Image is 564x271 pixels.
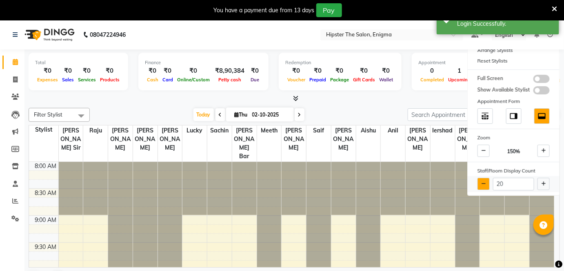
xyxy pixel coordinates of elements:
[207,125,232,136] span: sachin
[193,108,214,121] span: Today
[35,59,122,66] div: Total
[537,112,546,121] img: dock_bottom.svg
[381,125,405,136] span: anil
[21,23,77,46] img: logo
[285,77,307,83] span: Voucher
[331,125,356,153] span: [PERSON_NAME]
[468,56,560,66] div: Reset Stylists
[98,77,122,83] span: Products
[351,77,377,83] span: Gift Cards
[468,96,560,107] div: Appointment Form
[457,20,553,28] div: Login Successfully.
[257,125,282,136] span: meeth
[328,77,351,83] span: Package
[83,125,108,136] span: Raju
[76,77,98,83] span: Services
[216,77,243,83] span: Petty cash
[212,66,248,76] div: ₹8,90,384
[328,66,351,76] div: ₹0
[29,125,58,134] div: Stylist
[285,66,307,76] div: ₹0
[214,6,315,15] div: You have a payment due from 13 days
[145,77,160,83] span: Cash
[232,125,257,161] span: [PERSON_NAME] bar
[160,66,175,76] div: ₹0
[33,162,58,170] div: 8:00 AM
[34,111,62,118] span: Filter Stylist
[158,125,182,153] span: [PERSON_NAME]
[468,166,560,176] div: Staff/Room Display Count
[175,66,212,76] div: ₹0
[316,3,342,17] button: Pay
[33,243,58,251] div: 9:30 AM
[477,75,503,83] span: Full Screen
[377,66,395,76] div: ₹0
[307,77,328,83] span: Prepaid
[182,125,207,136] span: Lucky
[509,112,518,121] img: dock_right.svg
[233,112,250,118] span: Thu
[248,66,262,76] div: ₹0
[33,189,58,197] div: 8:30 AM
[249,77,261,83] span: Due
[408,108,479,121] input: Search Appointment
[33,216,58,224] div: 9:00 AM
[306,125,331,136] span: saif
[60,66,76,76] div: ₹0
[307,66,328,76] div: ₹0
[108,125,133,153] span: [PERSON_NAME]
[418,66,446,76] div: 0
[60,77,76,83] span: Sales
[133,125,158,153] span: [PERSON_NAME]
[160,77,175,83] span: Card
[431,125,455,136] span: iershad
[285,59,395,66] div: Redemption
[35,77,60,83] span: Expenses
[507,148,520,155] span: 150%
[468,132,560,143] div: Zoom
[468,45,560,56] div: Arrange Stylists
[76,66,98,76] div: ₹0
[175,77,212,83] span: Online/Custom
[59,125,83,153] span: [PERSON_NAME] sir
[481,112,490,121] img: table_move_above.svg
[406,125,430,153] span: [PERSON_NAME]
[145,59,262,66] div: Finance
[446,66,473,76] div: 1
[418,59,520,66] div: Appointment
[455,125,480,153] span: [PERSON_NAME]
[145,66,160,76] div: ₹0
[377,77,395,83] span: Wallet
[250,109,291,121] input: 2025-10-02
[356,125,381,136] span: Aishu
[90,23,126,46] b: 08047224946
[98,66,122,76] div: ₹0
[418,77,446,83] span: Completed
[446,77,473,83] span: Upcoming
[282,125,306,153] span: [PERSON_NAME]
[35,66,60,76] div: ₹0
[477,86,530,94] span: Show Available Stylist
[351,66,377,76] div: ₹0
